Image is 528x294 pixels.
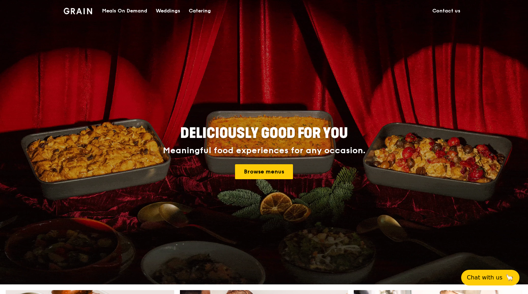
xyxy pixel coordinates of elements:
[151,0,185,22] a: Weddings
[185,0,215,22] a: Catering
[428,0,465,22] a: Contact us
[156,0,180,22] div: Weddings
[180,125,348,142] span: Deliciously good for you
[235,164,293,179] a: Browse menus
[64,8,92,14] img: Grain
[505,273,514,282] span: 🦙
[102,0,147,22] div: Meals On Demand
[467,273,502,282] span: Chat with us
[461,270,519,285] button: Chat with us🦙
[189,0,211,22] div: Catering
[136,146,392,156] div: Meaningful food experiences for any occasion.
